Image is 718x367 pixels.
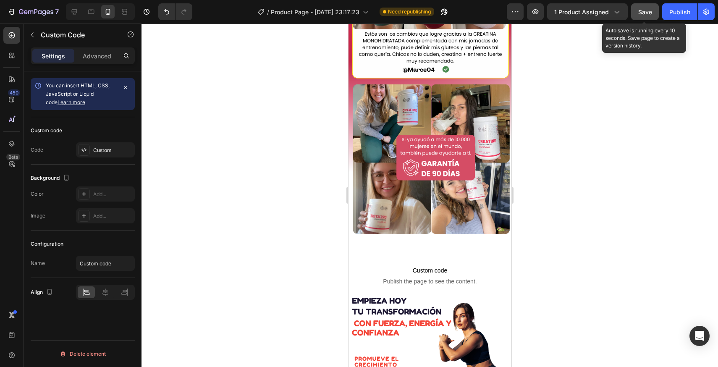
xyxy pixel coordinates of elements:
[93,212,133,220] div: Add...
[31,347,135,361] button: Delete element
[638,8,652,16] span: Save
[31,146,43,154] div: Code
[349,24,511,367] iframe: Design area
[388,8,431,16] span: Need republishing
[42,52,65,60] p: Settings
[267,8,269,16] span: /
[60,349,106,359] div: Delete element
[31,127,62,134] div: Custom code
[6,154,20,160] div: Beta
[662,3,697,20] button: Publish
[41,30,112,40] p: Custom Code
[8,89,20,96] div: 450
[31,260,45,267] div: Name
[58,99,85,105] a: Learn more
[93,191,133,198] div: Add...
[158,3,192,20] div: Undo/Redo
[3,3,63,20] button: 7
[547,3,628,20] button: 1 product assigned
[55,7,59,17] p: 7
[31,240,63,248] div: Configuration
[31,173,71,184] div: Background
[46,82,110,105] span: You can insert HTML, CSS, JavaScript or Liquid code
[31,190,44,198] div: Color
[93,147,133,154] div: Custom
[669,8,690,16] div: Publish
[31,287,55,298] div: Align
[31,212,45,220] div: Image
[689,326,710,346] div: Open Intercom Messenger
[631,3,659,20] button: Save
[83,52,111,60] p: Advanced
[271,8,359,16] span: Product Page - [DATE] 23:17:23
[554,8,609,16] span: 1 product assigned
